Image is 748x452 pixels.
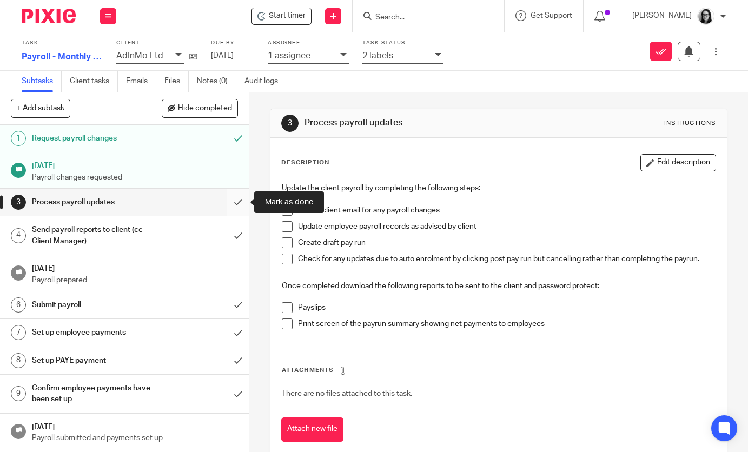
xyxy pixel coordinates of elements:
[268,51,310,61] p: 1 assignee
[32,380,155,408] h1: Confirm employee payments have been set up
[269,10,306,22] span: Start timer
[32,324,155,341] h1: Set up employee payments
[282,183,715,194] p: Update the client payroll by completing the following steps:
[362,39,443,46] label: Task status
[32,158,238,171] h1: [DATE]
[244,71,286,92] a: Audit logs
[32,433,238,443] p: Payroll submitted and payments set up
[32,419,238,433] h1: [DATE]
[178,104,232,113] span: Hide completed
[22,71,62,92] a: Subtasks
[32,130,155,147] h1: Request payroll changes
[632,10,692,21] p: [PERSON_NAME]
[32,222,155,249] h1: Send payroll reports to client (cc Client Manager)
[298,302,715,313] p: Payslips
[22,39,103,46] label: Task
[282,390,412,397] span: There are no files attached to this task.
[282,281,715,291] p: Once completed download the following reports to be sent to the client and password protect:
[531,12,572,19] span: Get Support
[211,39,254,46] label: Due by
[298,237,715,248] p: Create draft pay run
[282,367,334,373] span: Attachments
[32,194,155,210] h1: Process payroll updates
[164,71,189,92] a: Files
[362,51,393,61] p: 2 labels
[116,51,163,61] p: AdInMo Ltd
[11,228,26,243] div: 4
[305,117,522,129] h1: Process payroll updates
[298,221,715,232] p: Update employee payroll records as advised by client
[116,39,197,46] label: Client
[251,8,312,25] div: AdInMo Ltd - Payroll - Monthly - Sense makes payments
[268,39,349,46] label: Assignee
[22,9,76,23] img: Pixie
[126,71,156,92] a: Emails
[70,71,118,92] a: Client tasks
[11,297,26,313] div: 6
[32,297,155,313] h1: Submit payroll
[197,71,236,92] a: Notes (0)
[32,275,238,285] p: Payroll prepared
[32,172,238,183] p: Payroll changes requested
[32,353,155,369] h1: Set up PAYE payment
[32,261,238,274] h1: [DATE]
[11,195,26,210] div: 3
[374,13,472,23] input: Search
[11,99,70,117] button: + Add subtask
[11,131,26,146] div: 1
[640,154,716,171] button: Edit description
[281,158,329,167] p: Description
[281,115,299,132] div: 3
[664,119,716,128] div: Instructions
[298,254,715,264] p: Check for any updates due to auto enrolment by clicking post pay run but cancelling rather than c...
[162,99,238,117] button: Hide completed
[298,318,715,329] p: Print screen of the payrun summary showing net payments to employees
[298,205,715,216] p: Check client email for any payroll changes
[11,353,26,368] div: 8
[11,325,26,340] div: 7
[281,417,343,442] button: Attach new file
[11,386,26,401] div: 9
[697,8,714,25] img: Profile%20photo.jpeg
[211,52,234,59] span: [DATE]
